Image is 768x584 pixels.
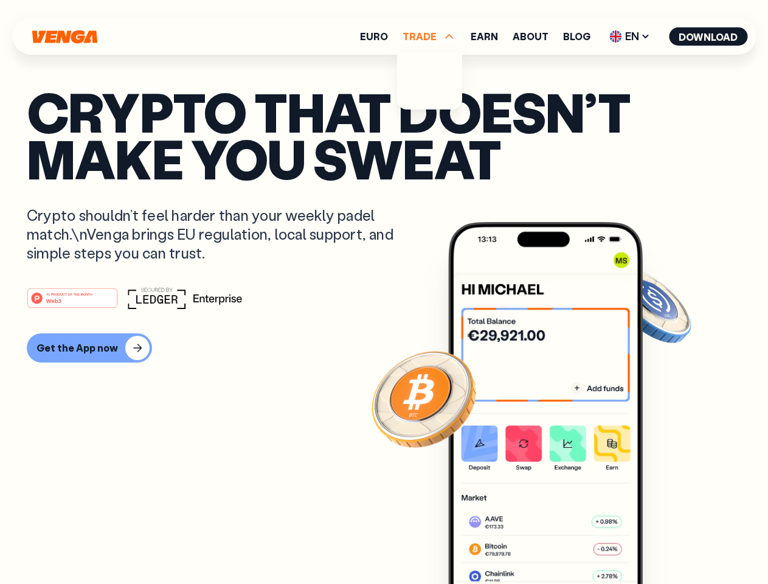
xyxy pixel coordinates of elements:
tspan: Web3 [46,297,61,304]
tspan: #1 PRODUCT OF THE MONTH [46,292,92,296]
a: #1 PRODUCT OF THE MONTHWeb3 [27,295,118,311]
button: Download [669,27,747,46]
p: Crypto shouldn’t feel harder than your weekly padel match.\nVenga brings EU regulation, local sup... [27,206,411,263]
img: USDC coin [606,262,694,349]
span: EN [605,27,654,46]
p: Crypto that doesn’t make you sweat [27,88,741,181]
img: flag-uk [609,30,621,43]
a: Earn [471,32,498,41]
img: Bitcoin [369,344,479,453]
span: TRADE [403,29,456,44]
a: Euro [360,32,388,41]
svg: Home [30,30,99,44]
button: Get the App now [27,333,152,363]
span: TRADE [403,32,437,41]
a: Get the App now [27,333,741,363]
div: Get the App now [36,342,118,354]
a: Blog [563,32,590,41]
a: About [513,32,548,41]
